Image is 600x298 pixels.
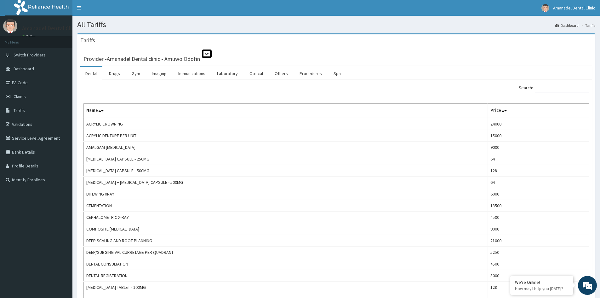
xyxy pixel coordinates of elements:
[488,153,589,165] td: 64
[212,67,243,80] a: Laboratory
[173,67,210,80] a: Immunizations
[488,258,589,270] td: 4500
[84,270,488,282] td: DENTAL REGISTRATION
[84,165,488,177] td: [MEDICAL_DATA] CAPSULE - 500MG
[84,118,488,130] td: ACRYLIC CROWNING
[84,282,488,293] td: [MEDICAL_DATA] TABLET - 100MG
[555,23,579,28] a: Dashboard
[14,52,46,58] span: Switch Providers
[84,142,488,153] td: AMALGAM [MEDICAL_DATA]
[84,258,488,270] td: DENTAL CONSULTATION
[127,67,145,80] a: Gym
[104,67,125,80] a: Drugs
[202,50,212,58] span: St
[80,38,95,43] h3: Tariffs
[22,26,79,31] p: Amanadel Dental Clinic
[488,200,589,212] td: 13500
[84,200,488,212] td: CEMENTATION
[84,212,488,223] td: CEPHALOMETRIC X-RAY
[270,67,293,80] a: Others
[84,223,488,235] td: COMPOSITE [MEDICAL_DATA]
[579,23,595,28] li: Tariffs
[83,56,200,62] h3: Provider - Amanadel Dental clinic - Amuwo Odofin
[488,177,589,188] td: 64
[488,142,589,153] td: 9000
[294,67,327,80] a: Procedures
[488,104,589,118] th: Price
[84,188,488,200] td: BITEWING XRAY
[244,67,268,80] a: Optical
[541,4,549,12] img: User Image
[515,286,569,291] p: How may I help you today?
[488,247,589,258] td: 5250
[488,223,589,235] td: 9000
[80,67,102,80] a: Dental
[488,130,589,142] td: 15000
[84,104,488,118] th: Name
[84,235,488,247] td: DEEP SCALING AND ROOT PLANNING
[84,130,488,142] td: ACRYLIC DENTURE PER UNIT
[84,153,488,165] td: [MEDICAL_DATA] CAPSULE - 250MG
[535,83,589,92] input: Search:
[488,282,589,293] td: 128
[488,188,589,200] td: 6000
[488,270,589,282] td: 3000
[329,67,346,80] a: Spa
[22,34,37,39] a: Online
[14,66,34,72] span: Dashboard
[14,108,25,113] span: Tariffs
[14,94,26,99] span: Claims
[84,177,488,188] td: [MEDICAL_DATA] + [MEDICAL_DATA] CAPSULE - 500MG
[3,19,17,33] img: User Image
[84,247,488,258] td: DEEP/SUBGINGIVAL CURRETAGE PER QUADRANT
[553,5,595,11] span: Amanadel Dental Clinic
[77,20,595,29] h1: All Tariffs
[488,165,589,177] td: 128
[515,279,569,285] div: We're Online!
[519,83,589,92] label: Search:
[488,212,589,223] td: 4500
[147,67,172,80] a: Imaging
[488,118,589,130] td: 24000
[488,235,589,247] td: 21000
